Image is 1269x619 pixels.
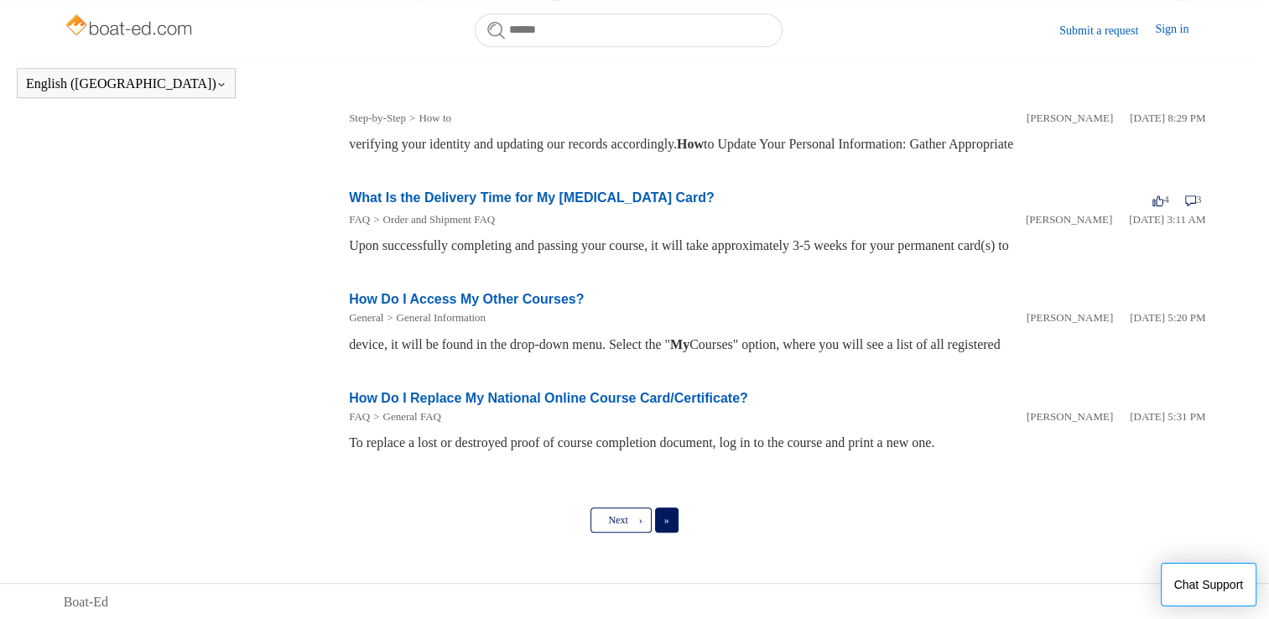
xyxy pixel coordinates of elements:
a: General [349,311,383,324]
span: Next [608,514,627,526]
a: FAQ [349,213,370,226]
li: Step-by-Step [349,110,406,127]
li: General [349,309,383,326]
a: What Is the Delivery Time for My [MEDICAL_DATA] Card? [349,190,715,205]
li: General Information [383,309,486,326]
li: Order and Shipment FAQ [370,211,495,228]
a: FAQ [349,410,370,423]
li: [PERSON_NAME] [1026,211,1112,228]
time: 01/05/2024, 17:31 [1130,410,1205,423]
a: Boat-Ed [64,592,108,612]
img: Boat-Ed Help Center home page [64,10,197,44]
a: Sign in [1155,20,1205,40]
li: [PERSON_NAME] [1027,309,1113,326]
li: FAQ [349,408,370,425]
a: How Do I Replace My National Online Course Card/Certificate? [349,391,748,405]
button: English ([GEOGRAPHIC_DATA]) [26,76,226,91]
div: verifying your identity and updating our records accordingly. to Update Your Personal Information... [349,134,1205,154]
a: Step-by-Step [349,112,406,124]
input: Search [475,13,783,47]
a: General Information [397,311,486,324]
time: 03/14/2022, 03:11 [1129,213,1205,226]
a: Next [590,507,651,533]
a: Order and Shipment FAQ [382,213,495,226]
a: Submit a request [1059,22,1155,39]
span: 3 [1185,193,1202,205]
a: How to [419,112,451,124]
li: [PERSON_NAME] [1027,408,1113,425]
div: To replace a lost or destroyed proof of course completion document, log in to the course and prin... [349,433,1205,453]
span: » [664,514,669,526]
li: FAQ [349,211,370,228]
time: 03/15/2022, 20:29 [1130,112,1205,124]
em: How [677,137,704,151]
button: Chat Support [1161,563,1257,606]
li: General FAQ [370,408,441,425]
span: › [639,514,642,526]
div: device, it will be found in the drop-down menu. Select the " Courses" option, where you will see ... [349,335,1205,355]
li: [PERSON_NAME] [1027,110,1113,127]
em: My [670,337,689,351]
li: How to [406,110,451,127]
a: General FAQ [382,410,440,423]
time: 01/05/2024, 17:20 [1130,311,1205,324]
a: How Do I Access My Other Courses? [349,292,584,306]
span: 4 [1152,193,1169,205]
div: Upon successfully completing and passing your course, it will take approximately 3-5 weeks for yo... [349,236,1205,256]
